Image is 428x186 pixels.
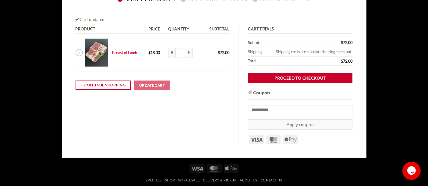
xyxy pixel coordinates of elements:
th: Cart totals [248,25,352,34]
div: Payment icons [248,134,299,144]
bdi: 72.00 [341,40,352,45]
th: Quantity [166,25,202,34]
input: Increase quantity of Breast of Lamb [185,48,193,57]
span: $ [341,40,343,45]
a: About Us [240,178,257,182]
div: Cart updated. [76,16,353,23]
td: Shipping costs are calculated during checkout. [266,47,352,57]
input: Product quantity [175,48,185,57]
a: Breast of Lamb [112,50,137,55]
button: Apply coupon [248,119,352,130]
a: Wholesale [178,178,200,182]
a: Specials [146,178,162,182]
a: SHOP [165,178,175,182]
input: Reduce quantity of Breast of Lamb [168,48,175,57]
bdi: 72.00 [341,58,352,63]
a: Delivery & Pickup [203,178,236,182]
th: Total [248,57,305,66]
bdi: 72.00 [218,50,229,55]
a: Continue shopping [76,81,131,90]
th: Price [147,25,166,34]
a: Proceed to checkout [248,73,352,83]
span: ← [80,82,84,88]
h3: Coupon [248,90,352,100]
iframe: chat widget [402,162,422,180]
th: Subtotal [202,25,229,34]
th: Product [76,25,147,34]
img: Cart [85,39,108,67]
a: Contact Us [261,178,282,182]
div: Payment icons [189,163,240,173]
button: Update cart [134,81,170,90]
span: $ [148,50,150,55]
a: Remove Breast of Lamb from cart [76,49,83,56]
span: $ [341,58,343,63]
th: Subtotal [248,38,305,47]
span: $ [218,50,220,55]
bdi: 18.00 [148,50,160,55]
th: Shipping [248,47,266,57]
